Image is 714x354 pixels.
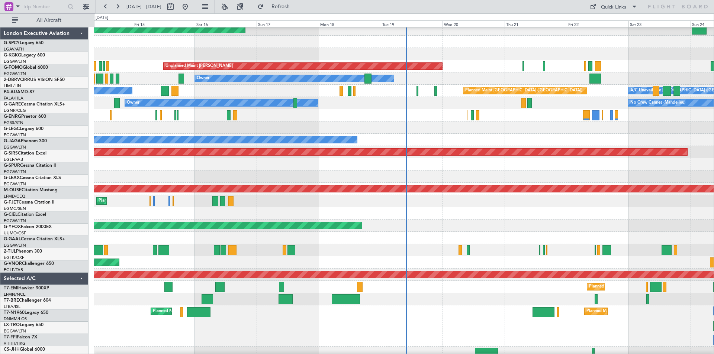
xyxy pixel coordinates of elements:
span: T7-BRE [4,298,19,303]
a: T7-FFIFalcon 7X [4,335,37,340]
a: LFMN/NCE [4,292,26,297]
div: Planned Maint [GEOGRAPHIC_DATA] ([GEOGRAPHIC_DATA]) [586,306,704,317]
a: 2-DBRVCIRRUS VISION SF50 [4,78,65,82]
span: G-SIRS [4,151,18,156]
span: G-YFOX [4,225,21,229]
button: Quick Links [586,1,641,13]
a: EGNR/CEG [4,108,26,113]
input: Trip Number [23,1,65,12]
a: EGGW/LTN [4,59,26,64]
a: P4-AUAMD-87 [4,90,35,94]
div: Sun 17 [257,20,319,27]
a: G-YFOXFalcon 2000EX [4,225,52,229]
a: EGMC/SEN [4,206,26,211]
a: FALA/HLA [4,95,23,101]
span: G-JAGA [4,139,21,143]
span: G-KGKG [4,53,21,58]
div: Sat 23 [628,20,691,27]
a: G-SIRSCitation Excel [4,151,46,156]
a: M-OUSECitation Mustang [4,188,58,192]
div: Thu 21 [505,20,567,27]
a: LGAV/ATH [4,46,24,52]
a: G-SPCYLegacy 650 [4,41,44,45]
a: EGGW/LTN [4,144,26,150]
span: G-VNOR [4,262,22,266]
a: G-CIELCitation Excel [4,212,46,217]
span: G-SPUR [4,163,20,168]
span: LX-TRO [4,323,20,327]
a: EGGW/LTN [4,243,26,248]
span: G-CIEL [4,212,17,217]
a: DNMM/LOS [4,316,27,322]
a: EGTK/OXF [4,255,24,260]
div: Planned Maint [GEOGRAPHIC_DATA] ([GEOGRAPHIC_DATA]) [465,85,582,96]
div: Owner [127,97,139,108]
button: All Aircraft [8,14,81,26]
div: Fri 15 [133,20,195,27]
a: G-VNORChallenger 650 [4,262,54,266]
div: [DATE] [96,15,108,21]
a: 2-TIJLPhenom 300 [4,249,42,254]
span: P4-AUA [4,90,20,94]
a: G-ENRGPraetor 600 [4,114,46,119]
span: [DATE] - [DATE] [126,3,161,10]
a: EGGW/LTN [4,218,26,224]
a: T7-EMIHawker 900XP [4,286,49,290]
a: LX-TROLegacy 650 [4,323,44,327]
a: CS-JHHGlobal 6000 [4,347,45,352]
span: G-GAAL [4,237,21,241]
a: UUMO/OSF [4,230,26,236]
span: G-LEAX [4,176,20,180]
a: EGGW/LTN [4,181,26,187]
div: Thu 14 [71,20,133,27]
div: Sat 16 [195,20,257,27]
div: Planned Maint [GEOGRAPHIC_DATA] ([GEOGRAPHIC_DATA]) [153,306,270,317]
div: Wed 20 [443,20,505,27]
a: EGGW/LTN [4,71,26,77]
a: LIML/LIN [4,83,21,89]
a: G-SPURCessna Citation II [4,163,56,168]
button: Refresh [254,1,299,13]
span: T7-EMI [4,286,18,290]
a: EGSS/STN [4,120,23,126]
div: Mon 18 [319,20,381,27]
div: Planned Maint [99,195,126,207]
span: Refresh [265,4,296,9]
div: Unplanned Maint [PERSON_NAME] [165,61,233,72]
a: G-LEAXCessna Citation XLS [4,176,61,180]
span: G-SPCY [4,41,20,45]
div: Quick Links [601,4,626,11]
a: G-KGKGLegacy 600 [4,53,45,58]
a: T7-BREChallenger 604 [4,298,51,303]
div: Tue 19 [381,20,443,27]
div: Planned Maint [GEOGRAPHIC_DATA] ([GEOGRAPHIC_DATA]) [589,281,706,292]
span: T7-FFI [4,335,17,340]
a: LFMD/CEQ [4,194,25,199]
a: G-FJETCessna Citation II [4,200,54,205]
a: EGLF/FAB [4,267,23,273]
a: EGLF/FAB [4,157,23,162]
span: G-FJET [4,200,19,205]
span: M-OUSE [4,188,22,192]
span: CS-JHH [4,347,20,352]
span: G-GARE [4,102,21,107]
span: G-LEGC [4,127,20,131]
span: G-ENRG [4,114,21,119]
a: T7-N1960Legacy 650 [4,311,48,315]
div: Owner [197,73,209,84]
span: T7-N1960 [4,311,25,315]
span: 2-TIJL [4,249,16,254]
a: G-JAGAPhenom 300 [4,139,47,143]
a: G-FOMOGlobal 6000 [4,65,48,70]
a: G-GARECessna Citation XLS+ [4,102,65,107]
a: EGGW/LTN [4,328,26,334]
a: G-LEGCLegacy 600 [4,127,44,131]
span: 2-DBRV [4,78,20,82]
span: G-FOMO [4,65,23,70]
a: VHHH/HKG [4,341,26,346]
a: G-GAALCessna Citation XLS+ [4,237,65,241]
span: All Aircraft [19,18,78,23]
a: LTBA/ISL [4,304,20,309]
a: EGGW/LTN [4,132,26,138]
div: Fri 22 [567,20,629,27]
